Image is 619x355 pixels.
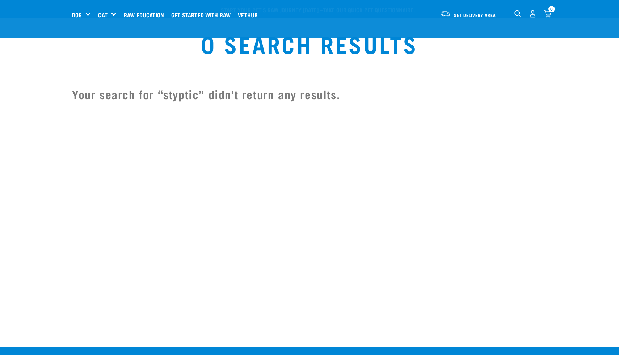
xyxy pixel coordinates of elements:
[548,6,555,12] div: 0
[544,10,551,18] img: home-icon@2x.png
[529,10,536,18] img: user.png
[236,0,263,29] a: Vethub
[441,10,450,17] img: van-moving.png
[98,10,107,19] a: Cat
[72,85,547,103] h2: Your search for “styptic” didn’t return any results.
[72,10,82,19] a: Dog
[454,14,496,16] span: Set Delivery Area
[122,0,169,29] a: Raw Education
[116,30,503,56] h1: 0 Search Results
[514,10,521,17] img: home-icon-1@2x.png
[169,0,236,29] a: Get started with Raw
